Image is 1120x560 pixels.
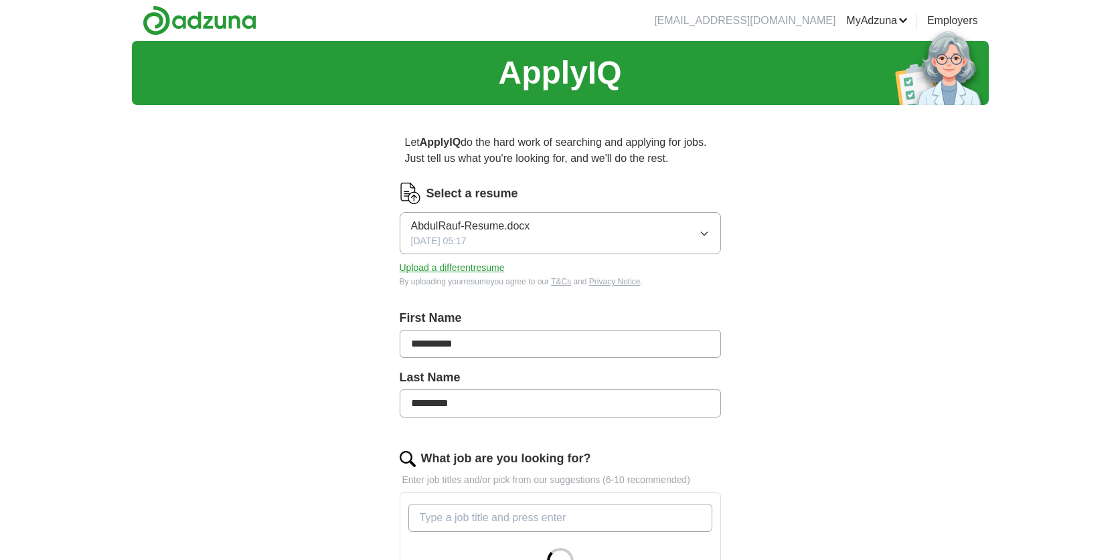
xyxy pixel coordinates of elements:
[551,277,571,286] a: T&Cs
[846,13,908,29] a: MyAdzuna
[411,218,530,234] span: AbdulRauf-Resume.docx
[498,49,621,97] h1: ApplyIQ
[400,212,721,254] button: AbdulRauf-Resume.docx[DATE] 05:17
[421,450,591,468] label: What job are you looking for?
[426,185,518,203] label: Select a resume
[400,473,721,487] p: Enter job titles and/or pick from our suggestions (6-10 recommended)
[420,136,461,148] strong: ApplyIQ
[400,129,721,172] p: Let do the hard work of searching and applying for jobs. Just tell us what you're looking for, an...
[411,234,467,248] span: [DATE] 05:17
[654,13,835,29] li: [EMAIL_ADDRESS][DOMAIN_NAME]
[408,504,712,532] input: Type a job title and press enter
[589,277,641,286] a: Privacy Notice
[400,369,721,387] label: Last Name
[400,276,721,288] div: By uploading your resume you agree to our and .
[400,309,721,327] label: First Name
[400,183,421,204] img: CV Icon
[927,13,978,29] a: Employers
[143,5,256,35] img: Adzuna logo
[400,451,416,467] img: search.png
[400,261,505,275] button: Upload a differentresume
